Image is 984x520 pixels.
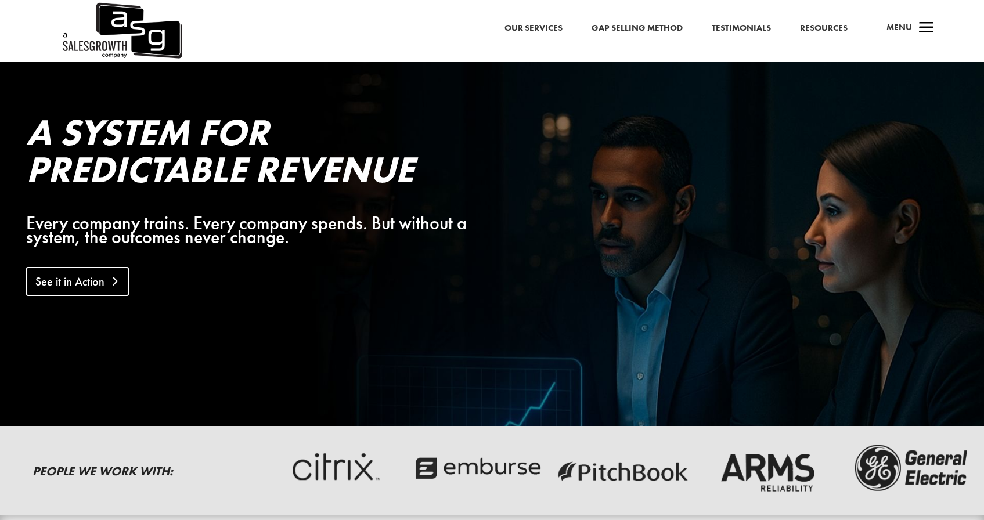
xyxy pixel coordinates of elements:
a: Gap Selling Method [592,21,683,36]
a: Our Services [504,21,563,36]
img: arms-reliability-logo-dark [701,442,834,495]
h2: A System for Predictable Revenue [26,114,508,194]
a: Resources [800,21,848,36]
img: critix-logo-dark [265,442,399,495]
img: pitchbook-logo-dark [556,442,689,495]
span: a [915,17,938,40]
div: Every company trains. Every company spends. But without a system, the outcomes never change. [26,216,508,244]
span: Menu [886,21,912,33]
img: ge-logo-dark [846,442,979,495]
a: See it in Action [26,267,129,296]
img: emburse-logo-dark [410,442,544,495]
a: Testimonials [712,21,771,36]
